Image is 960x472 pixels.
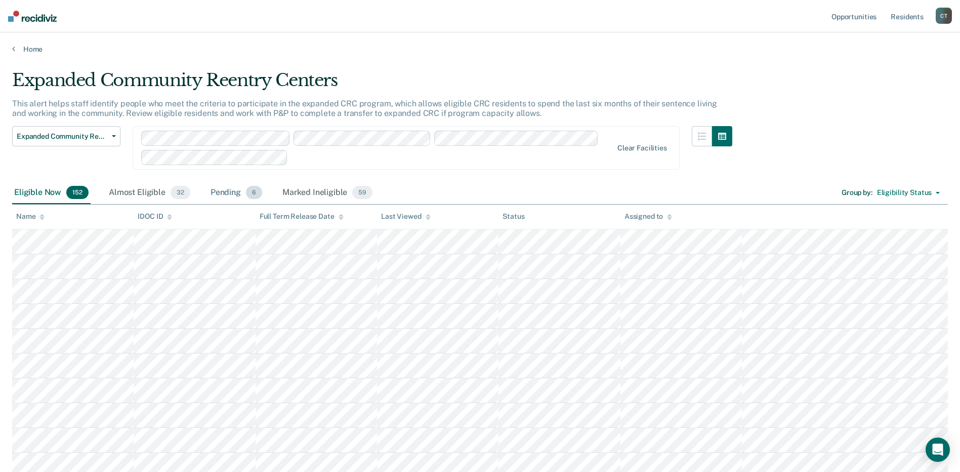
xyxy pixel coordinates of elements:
span: 6 [246,186,262,199]
div: Almost Eligible32 [107,182,192,204]
span: 152 [66,186,89,199]
span: 32 [171,186,190,199]
div: Assigned to [624,212,672,221]
div: Name [16,212,45,221]
div: Clear facilities [617,144,667,152]
div: Full Term Release Date [260,212,344,221]
div: Pending6 [208,182,264,204]
div: Group by : [842,188,872,197]
div: Last Viewed [381,212,430,221]
p: This alert helps staff identify people who meet the criteria to participate in the expanded CRC p... [12,99,717,118]
button: CT [936,8,952,24]
button: Expanded Community Reentry Centers [12,126,120,146]
span: Expanded Community Reentry Centers [17,132,108,141]
div: Expanded Community Reentry Centers [12,70,732,99]
a: Home [12,45,948,54]
img: Recidiviz [8,11,57,22]
button: Eligibility Status [872,185,944,201]
div: C T [936,8,952,24]
span: 59 [352,186,372,199]
div: Eligibility Status [877,188,932,197]
div: Marked Ineligible59 [280,182,374,204]
div: Eligible Now152 [12,182,91,204]
div: Open Intercom Messenger [926,438,950,462]
div: IDOC ID [138,212,172,221]
div: Status [503,212,524,221]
